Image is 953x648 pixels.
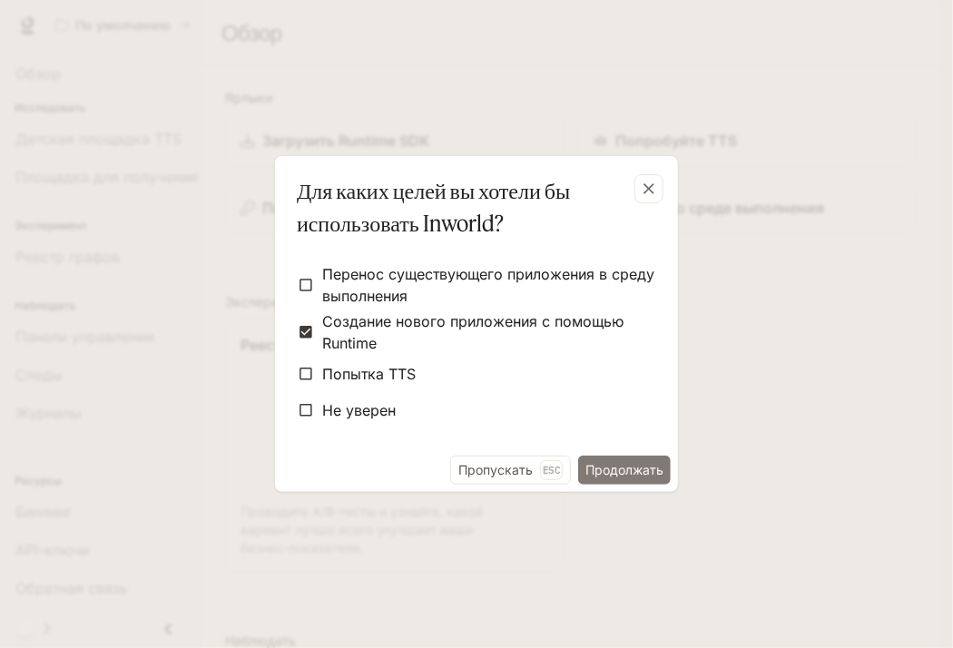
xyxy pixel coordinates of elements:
font: Не уверен [322,401,396,419]
font: Перенос существующего приложения в среду выполнения [322,265,654,305]
button: Продолжать [578,456,671,485]
font: Создание нового приложения с помощью Runtime [322,312,624,352]
font: Пропускать [458,462,533,477]
font: Esc [543,464,560,476]
font: Попытка TTS [322,365,416,383]
button: ПропускатьEsc [450,456,571,485]
font: Продолжать [585,462,663,477]
font: Для каких целей вы хотели бы использовать Inworld? [297,177,570,237]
